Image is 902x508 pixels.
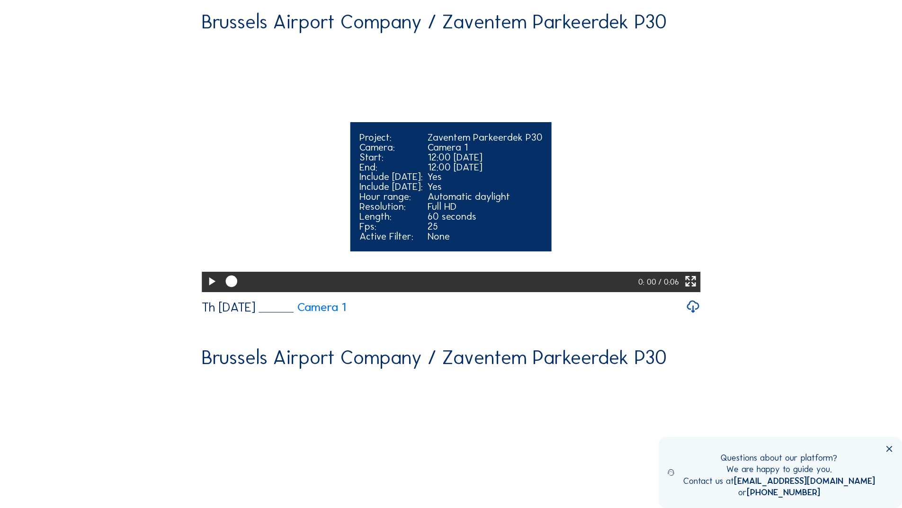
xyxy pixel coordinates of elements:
div: 12:00 [DATE] [428,152,543,162]
img: operator [668,452,674,493]
div: Camera 1 [428,143,543,152]
a: [EMAIL_ADDRESS][DOMAIN_NAME] [734,475,875,486]
div: Fps: [359,222,423,232]
div: Automatic daylight [428,192,543,202]
div: Camera: [359,143,423,152]
div: Include [DATE]: [359,182,423,192]
div: Brussels Airport Company / Zaventem Parkeerdek P30 [202,348,667,367]
div: Include [DATE]: [359,172,423,182]
div: Resolution: [359,202,423,212]
div: 25 [428,222,543,232]
div: Th [DATE] [202,301,255,313]
div: None [428,232,543,241]
div: Zaventem Parkeerdek P30 [428,133,543,143]
div: Yes [428,182,543,192]
div: / 0:06 [658,272,679,292]
div: 0: 00 [638,272,658,292]
video: Your browser does not support the video tag. [202,41,700,291]
div: Active Filter: [359,232,423,241]
a: [PHONE_NUMBER] [747,487,820,498]
div: We are happy to guide you. [683,463,875,475]
div: Questions about our platform? [683,452,875,463]
div: End: [359,162,423,172]
div: Brussels Airport Company / Zaventem Parkeerdek P30 [202,12,667,32]
div: 12:00 [DATE] [428,162,543,172]
div: Contact us at [683,475,875,487]
div: Yes [428,172,543,182]
div: Full HD [428,202,543,212]
div: Length: [359,212,423,222]
a: Camera 1 [259,301,346,313]
div: Hour range: [359,192,423,202]
div: 60 seconds [428,212,543,222]
div: Project: [359,133,423,143]
div: Start: [359,152,423,162]
div: or [683,487,875,498]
